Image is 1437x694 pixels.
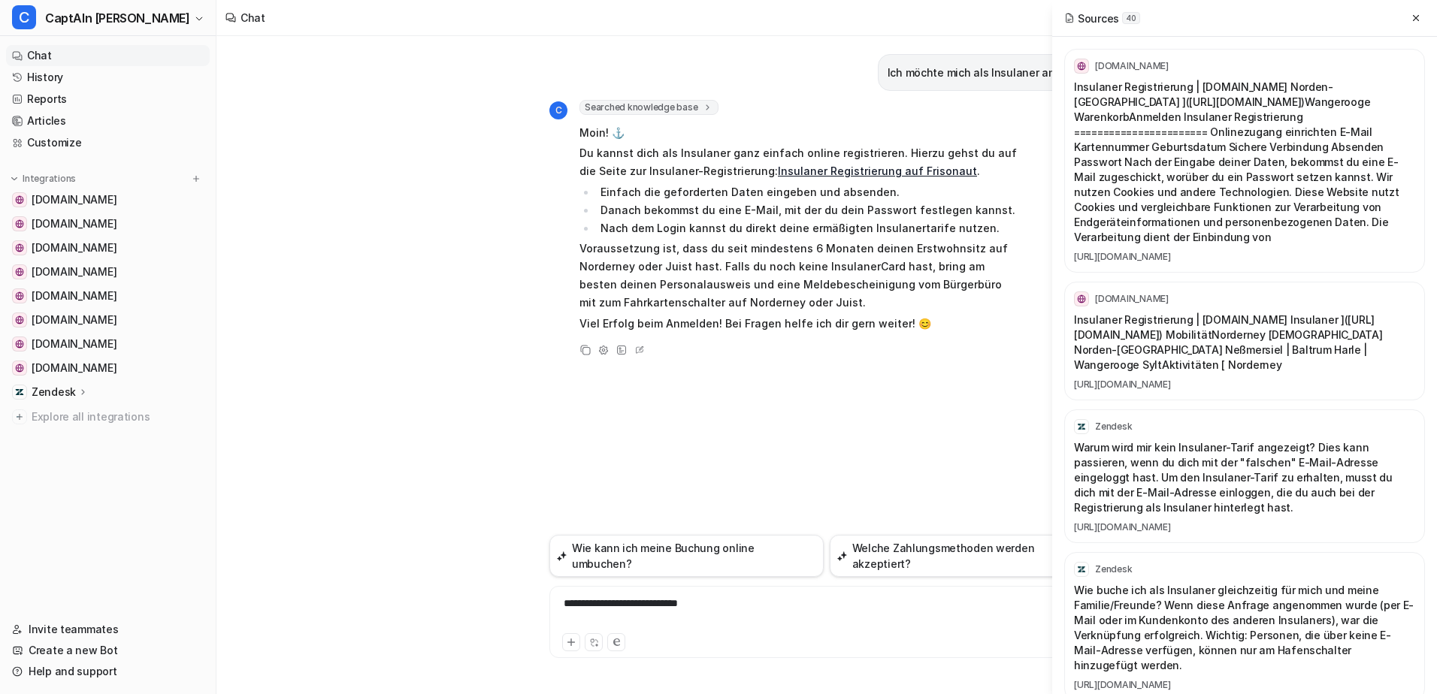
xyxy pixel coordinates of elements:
[15,364,24,373] img: www.nordsee-bike.de
[32,216,116,231] span: [DOMAIN_NAME]
[1074,440,1415,515] p: Warum wird mir kein Insulaner-Tarif angezeigt? Dies kann passieren, wenn du dich mit der "falsche...
[6,213,210,234] a: www.inselbus-norderney.de[DOMAIN_NAME]
[1074,583,1415,673] p: Wie buche ich als Insulaner gleichzeitig für mich und meine Familie/Freunde? Wenn diese Anfrage a...
[1095,293,1169,305] p: [DOMAIN_NAME]
[32,264,116,279] span: [DOMAIN_NAME]
[1225,343,1331,356] a: Neßmersiel | Baltrum
[191,173,201,184] img: menu_add.svg
[1064,11,1140,26] h2: Sources
[12,409,27,424] img: explore all integrations
[830,535,1103,577] button: Welche Zahlungsmethoden werden akzeptiert?
[1074,521,1415,533] a: [URL][DOMAIN_NAME]
[6,309,210,330] a: www.inselflieger.de[DOMAIN_NAME]
[596,183,1019,201] li: Einfach die geforderten Daten eingeben und absenden.
[32,240,116,255] span: [DOMAIN_NAME]
[596,201,1019,219] li: Danach bekommst du eine E-Mail, mit der du dein Passwort festlegen kannst.
[6,261,210,282] a: www.inseltouristik.de[DOMAIN_NAME]
[579,124,1019,142] p: Moin! ⚓
[6,237,210,258] a: www.inselfaehre.de[DOMAIN_NAME]
[32,405,204,429] span: Explore all integrations
[6,171,80,186] button: Integrations
[45,8,190,29] span: CaptAIn [PERSON_NAME]
[6,619,210,640] a: Invite teammates
[1189,95,1301,108] a: [URL][DOMAIN_NAME]
[6,358,210,379] a: www.nordsee-bike.de[DOMAIN_NAME]
[6,189,210,210] a: www.frisonaut.de[DOMAIN_NAME]
[1077,422,1086,431] img: Zendesk
[1212,328,1265,341] a: Norderney
[1074,80,1415,245] p: Insulaner Registrierung | [DOMAIN_NAME] Norden-[GEOGRAPHIC_DATA] ]( ) Anmelden Insulaner Registri...
[32,312,116,327] span: [DOMAIN_NAME]
[6,661,210,682] a: Help and support
[579,240,1019,312] p: Voraussetzung ist, dass du seit mindestens 6 Monaten deinen Erstwohnsitz auf Norderney oder Juist...
[6,640,210,661] a: Create a new Bot
[15,195,24,204] img: www.frisonaut.de
[32,361,116,376] span: [DOMAIN_NAME]
[579,315,1019,333] p: Viel Erfolg beim Anmelden! Bei Fragen helfe ich dir gern weiter! 😊
[1269,328,1383,341] a: [DEMOGRAPHIC_DATA]
[1142,358,1162,371] a: Sylt
[1305,95,1370,108] a: Wangerooge
[6,89,210,110] a: Reports
[15,267,24,276] img: www.inseltouristik.de
[549,101,567,119] span: C
[6,406,210,427] a: Explore all integrations
[6,285,210,306] a: www.inselexpress.de[DOMAIN_NAME]
[579,100,718,115] span: Searched knowledge base
[15,291,24,300] img: www.inselexpress.de
[32,192,116,207] span: [DOMAIN_NAME]
[32,385,76,400] p: Zendesk
[1074,110,1129,123] a: Warenkorb
[15,315,24,324] img: www.inselflieger.de
[549,535,824,577] button: Wie kann ich meine Buchung online umbuchen?
[1074,251,1415,263] a: [URL][DOMAIN_NAME]
[15,243,24,252] img: www.inselfaehre.de
[1095,421,1132,433] p: Zendesk
[32,336,116,352] span: [DOMAIN_NAME]
[1122,12,1139,24] span: 40
[596,219,1019,237] li: Nach dem Login kannst du direkt deine ermäßigten Insulanertarife nutzen.
[1077,565,1086,574] img: Zendesk
[6,333,210,355] a: www.inselparker.de[DOMAIN_NAME]
[6,67,210,88] a: History
[12,5,36,29] span: C
[15,219,24,228] img: www.inselbus-norderney.de
[888,64,1093,82] p: Ich möchte mich als Insulaner anmelden
[9,173,20,184] img: expand menu
[1074,343,1222,356] a: Norden-[GEOGRAPHIC_DATA]
[579,144,1019,180] p: Du kannst dich als Insulaner ganz einfach online registrieren. Hierzu gehst du auf die Seite zur ...
[6,110,210,131] a: Articles
[15,388,24,397] img: Zendesk
[1074,679,1415,691] a: [URL][DOMAIN_NAME]
[1074,379,1415,391] a: [URL][DOMAIN_NAME]
[32,288,116,303] span: [DOMAIN_NAME]
[1077,62,1086,71] img: domain.com
[1095,60,1169,72] p: [DOMAIN_NAME]
[23,173,76,185] p: Integrations
[15,339,24,349] img: www.inselparker.de
[1074,312,1415,373] p: Insulaner Registrierung | [DOMAIN_NAME] Insulaner ]( ) Mobilität Aktivitäten [ Norderney
[1077,294,1086,303] img: domain.com
[1095,563,1132,575] p: Zendesk
[6,45,210,66] a: Chat
[778,164,977,177] a: Insulaner Registrierung auf Frisonaut
[241,10,265,26] div: Chat
[6,132,210,153] a: Customize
